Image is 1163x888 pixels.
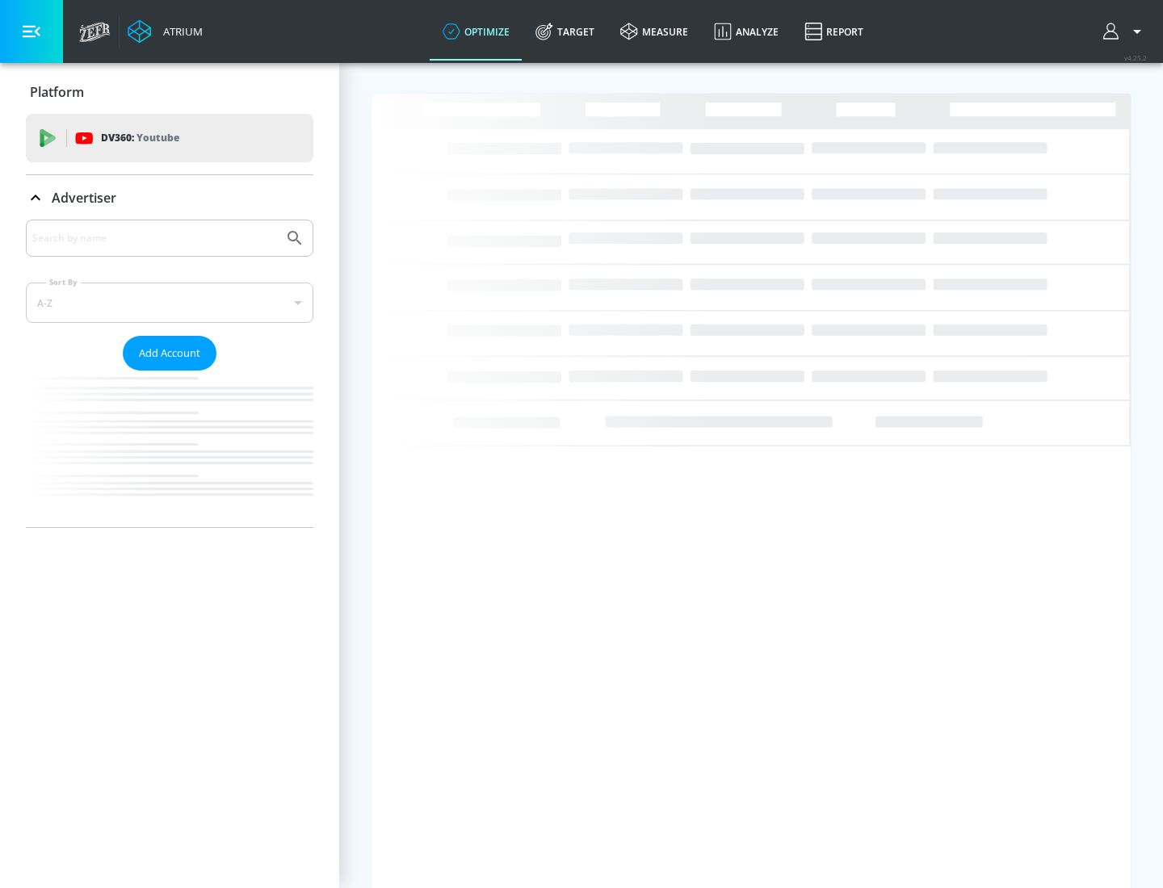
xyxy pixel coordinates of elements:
[46,277,81,287] label: Sort By
[791,2,876,61] a: Report
[157,24,203,39] div: Atrium
[101,129,179,147] p: DV360:
[26,175,313,220] div: Advertiser
[32,228,277,249] input: Search by name
[26,220,313,527] div: Advertiser
[26,371,313,527] nav: list of Advertiser
[523,2,607,61] a: Target
[136,129,179,146] p: Youtube
[1124,53,1147,62] span: v 4.25.2
[26,283,313,323] div: A-Z
[52,189,116,207] p: Advertiser
[128,19,203,44] a: Atrium
[607,2,701,61] a: measure
[701,2,791,61] a: Analyze
[26,114,313,162] div: DV360: Youtube
[139,344,200,362] span: Add Account
[30,83,84,101] p: Platform
[123,336,216,371] button: Add Account
[430,2,523,61] a: optimize
[26,69,313,115] div: Platform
